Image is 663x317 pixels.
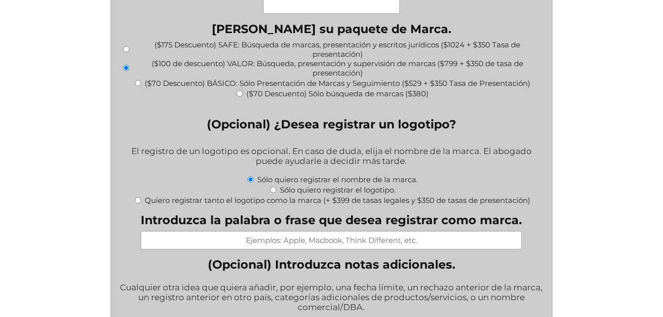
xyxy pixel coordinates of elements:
[257,175,418,184] label: Sólo quiero registrar el nombre de la marca.
[246,89,429,98] label: ($70 Descuento) Sólo búsqueda de marcas ($380)
[118,257,544,272] label: (Opcional) Introduzca notas adicionales.
[118,140,544,174] div: El registro de un logotipo es opcional. En caso de duda, elija el nombre de la marca. El abogado ...
[141,231,522,249] input: Ejemplos: Apple, Macbook, Think Different, etc.
[145,196,530,205] label: Quiero registrar tanto el logotipo como la marca (+ $399 de tasas legales y $350 de tasas de pres...
[133,40,543,59] label: ($175 Descuento) SAFE: Búsqueda de marcas, presentación y escritos jurídicos ($1024 + $350 Tasa d...
[145,79,530,88] label: ($70 Descuento) BÁSICO: Sólo Presentación de Marcas y Seguimiento ($529 + $350 Tasa de Presentación)
[207,117,456,131] legend: (Opcional) ¿Desea registrar un logotipo?
[133,59,543,78] label: ($100 de descuento) VALOR: Búsqueda, presentación y supervisión de marcas ($799 + $350 de tasa de...
[141,213,522,227] label: Introduzca la palabra o frase que desea registrar como marca.
[280,185,395,195] label: Sólo quiero registrar el logotipo.
[212,22,451,36] legend: [PERSON_NAME] su paquete de Marca.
